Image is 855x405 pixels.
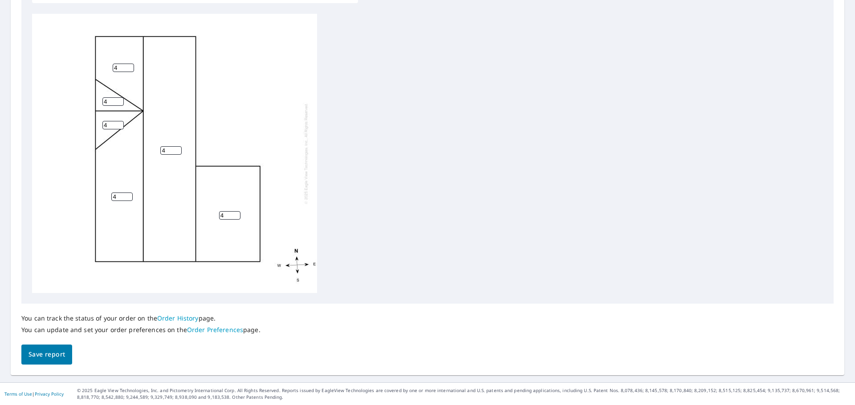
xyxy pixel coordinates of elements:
a: Order History [157,314,199,322]
a: Privacy Policy [35,391,64,397]
p: You can track the status of your order on the page. [21,314,261,322]
button: Save report [21,345,72,365]
p: | [4,391,64,397]
a: Terms of Use [4,391,32,397]
a: Order Preferences [187,325,243,334]
span: Save report [28,349,65,360]
p: You can update and set your order preferences on the page. [21,326,261,334]
p: © 2025 Eagle View Technologies, Inc. and Pictometry International Corp. All Rights Reserved. Repo... [77,387,851,401]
